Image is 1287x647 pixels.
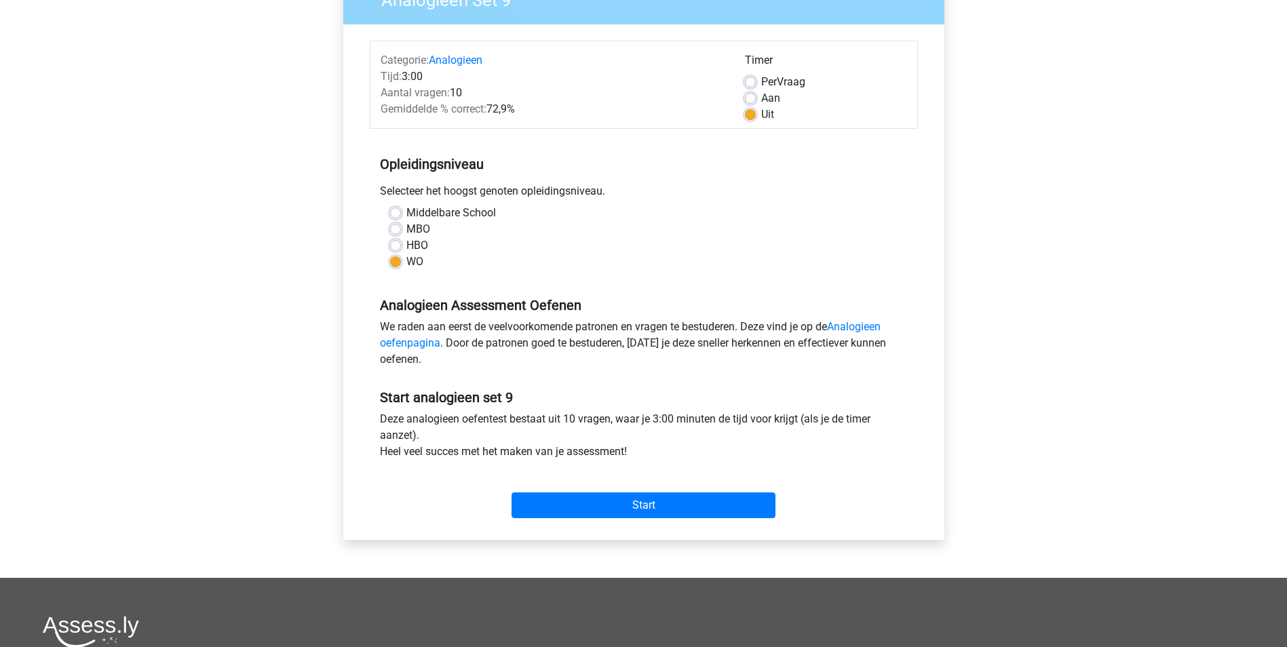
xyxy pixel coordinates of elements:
h5: Opleidingsniveau [380,151,908,178]
div: We raden aan eerst de veelvoorkomende patronen en vragen te bestuderen. Deze vind je op de . Door... [370,319,918,373]
div: Selecteer het hoogst genoten opleidingsniveau. [370,183,918,205]
div: 10 [370,85,735,101]
h5: Start analogieen set 9 [380,389,908,406]
label: HBO [406,237,428,254]
label: Vraag [761,74,805,90]
div: 3:00 [370,68,735,85]
label: WO [406,254,423,270]
label: Uit [761,106,774,123]
label: Middelbare School [406,205,496,221]
a: Analogieen [429,54,482,66]
span: Tijd: [381,70,402,83]
span: Gemiddelde % correct: [381,102,486,115]
input: Start [512,492,775,518]
label: MBO [406,221,430,237]
h5: Analogieen Assessment Oefenen [380,297,908,313]
span: Per [761,75,777,88]
span: Categorie: [381,54,429,66]
div: Timer [745,52,907,74]
label: Aan [761,90,780,106]
div: 72,9% [370,101,735,117]
div: Deze analogieen oefentest bestaat uit 10 vragen, waar je 3:00 minuten de tijd voor krijgt (als je... [370,411,918,465]
span: Aantal vragen: [381,86,450,99]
